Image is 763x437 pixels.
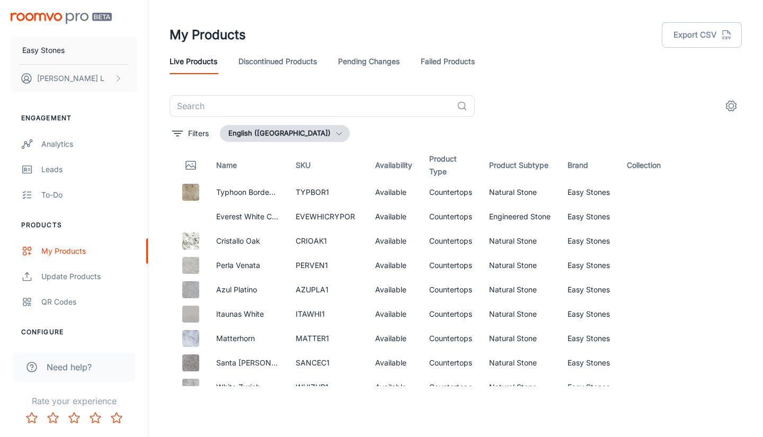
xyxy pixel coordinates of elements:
td: AZUPLA1 [287,278,367,302]
td: Available [367,375,421,399]
button: English ([GEOGRAPHIC_DATA]) [220,125,350,142]
td: Available [367,302,421,326]
div: Update Products [41,271,137,282]
td: Countertops [421,375,481,399]
th: Collection [618,150,673,180]
td: Available [367,351,421,375]
button: Rate 1 star [21,407,42,429]
img: Roomvo PRO Beta [11,13,112,24]
td: MATTER1 [287,326,367,351]
td: Available [367,229,421,253]
p: [PERSON_NAME] L [37,73,104,84]
a: Cristallo Oak [216,236,260,245]
a: Santa [PERSON_NAME] [216,358,299,367]
td: Easy Stones [559,229,618,253]
td: Countertops [421,229,481,253]
td: PERVEN1 [287,253,367,278]
td: Natural Stone [481,351,559,375]
button: Export CSV [662,22,742,48]
button: filter [170,125,211,142]
td: Natural Stone [481,302,559,326]
td: Easy Stones [559,302,618,326]
td: Available [367,253,421,278]
td: CRIOAK1 [287,229,367,253]
button: Rate 2 star [42,407,64,429]
a: Matterhorn [216,334,255,343]
a: Pending Changes [338,49,400,74]
h1: My Products [170,25,246,44]
div: To-do [41,189,137,201]
td: Countertops [421,351,481,375]
a: Itaunas White [216,309,264,318]
button: [PERSON_NAME] L [11,65,137,92]
td: Natural Stone [481,253,559,278]
div: Leads [41,164,137,175]
td: Countertops [421,180,481,204]
th: Availability [367,150,421,180]
td: Natural Stone [481,326,559,351]
th: Brand [559,150,618,180]
td: Countertops [421,204,481,229]
td: Easy Stones [559,204,618,229]
td: Natural Stone [481,229,559,253]
th: Name [208,150,287,180]
td: Easy Stones [559,351,618,375]
a: Perla Venata [216,261,260,270]
td: Easy Stones [559,326,618,351]
a: Failed Products [421,49,475,74]
td: Natural Stone [481,278,559,302]
p: Easy Stones [22,44,65,56]
input: Search [170,95,453,117]
th: Product Subtype [481,150,559,180]
div: Analytics [41,138,137,150]
td: Available [367,326,421,351]
td: Natural Stone [481,180,559,204]
p: Filters [188,128,209,139]
a: Typhoon Bordeaux [216,188,282,197]
a: Everest White Crystalline 12MM [216,212,326,221]
td: Natural Stone [481,375,559,399]
td: Available [367,180,421,204]
td: Available [367,278,421,302]
button: Easy Stones [11,37,137,64]
th: Product Type [421,150,481,180]
td: ITAWHI1 [287,302,367,326]
button: settings [721,95,742,117]
td: Easy Stones [559,375,618,399]
div: My Products [41,245,137,257]
div: QR Codes [41,296,137,308]
td: Easy Stones [559,180,618,204]
span: Need help? [47,361,92,373]
button: Rate 5 star [106,407,127,429]
button: Rate 4 star [85,407,106,429]
td: Countertops [421,253,481,278]
td: Available [367,204,421,229]
td: EVEWHICRYPOR [287,204,367,229]
a: Live Products [170,49,217,74]
td: Easy Stones [559,278,618,302]
a: Discontinued Products [238,49,317,74]
th: SKU [287,150,367,180]
a: White Zurich [216,382,260,391]
p: Rate your experience [8,395,139,407]
td: WHIZUR1 [287,375,367,399]
td: Countertops [421,278,481,302]
td: Easy Stones [559,253,618,278]
td: SANCEC1 [287,351,367,375]
td: Countertops [421,302,481,326]
td: Countertops [421,326,481,351]
button: Rate 3 star [64,407,85,429]
svg: Thumbnail [184,159,197,172]
a: Azul Platino [216,285,257,294]
td: TYPBOR1 [287,180,367,204]
td: Engineered Stone [481,204,559,229]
